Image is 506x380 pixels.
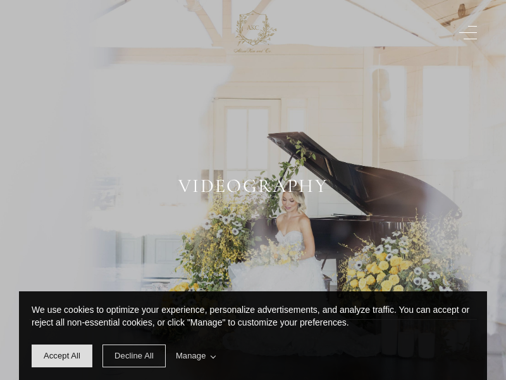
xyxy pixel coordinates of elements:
span: deny cookie message [102,345,166,367]
img: AlesiaKim and Co. [202,8,278,59]
span: Decline All [114,351,154,360]
span: We use cookies to optimize your experience, personalize advertisements, and analyze traffic. You ... [32,305,469,327]
span: Manage [176,350,216,362]
span: Accept All [44,351,80,360]
div: cookieconsent [19,291,487,380]
span: Videography [178,175,328,198]
span: allow cookie message [32,345,92,367]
